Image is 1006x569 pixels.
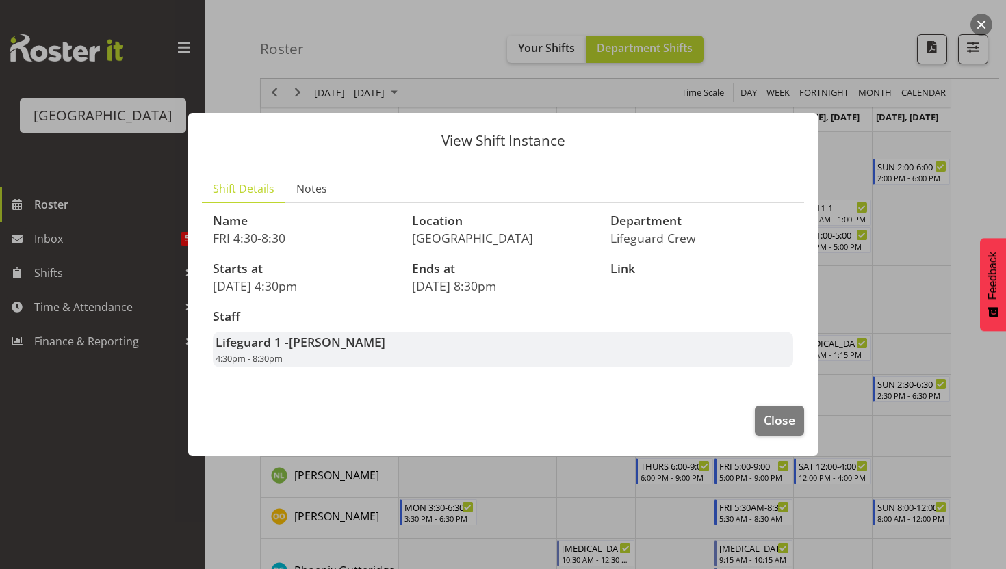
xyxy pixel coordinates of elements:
[289,334,385,350] span: [PERSON_NAME]
[412,214,595,228] h3: Location
[755,406,804,436] button: Close
[987,252,999,300] span: Feedback
[213,262,396,276] h3: Starts at
[412,262,595,276] h3: Ends at
[213,310,793,323] h3: Staff
[216,352,283,365] span: 4:30pm - 8:30pm
[610,214,793,228] h3: Department
[213,214,396,228] h3: Name
[202,133,804,148] p: View Shift Instance
[216,334,385,350] strong: Lifeguard 1 -
[296,181,327,197] span: Notes
[610,262,793,276] h3: Link
[412,230,595,246] p: [GEOGRAPHIC_DATA]
[764,411,795,429] span: Close
[213,181,274,197] span: Shift Details
[412,278,595,293] p: [DATE] 8:30pm
[610,230,793,246] p: Lifeguard Crew
[213,230,396,246] p: FRI 4:30-8:30
[213,278,396,293] p: [DATE] 4:30pm
[980,238,1006,331] button: Feedback - Show survey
